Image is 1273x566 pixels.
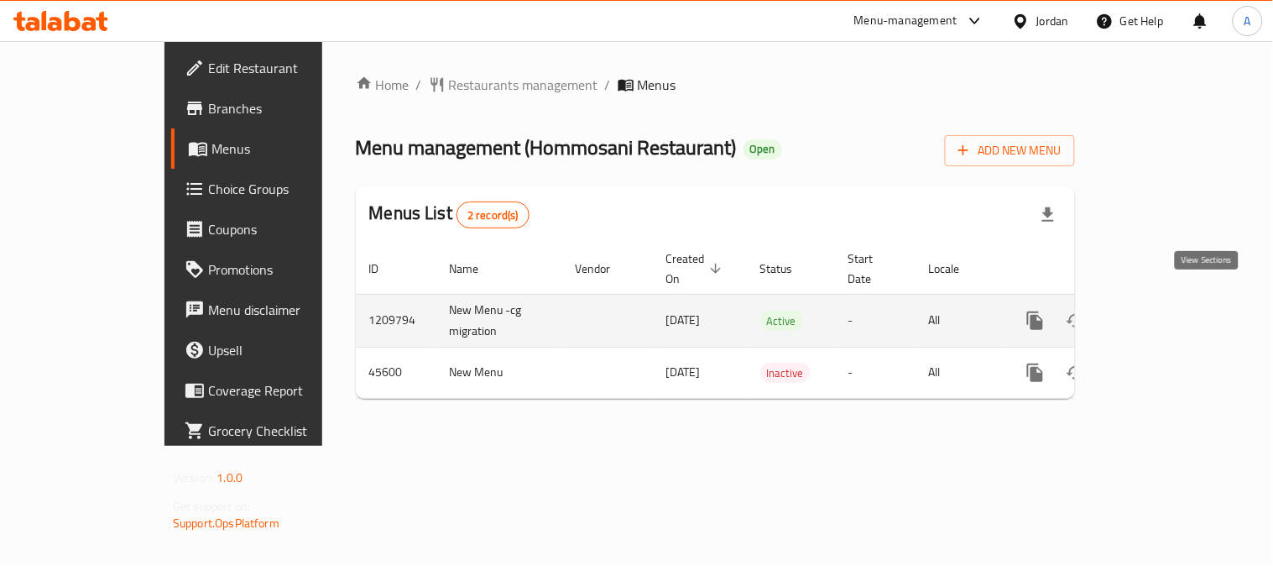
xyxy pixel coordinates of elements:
[916,294,1002,347] td: All
[171,128,377,169] a: Menus
[208,421,363,441] span: Grocery Checklist
[450,259,501,279] span: Name
[171,88,377,128] a: Branches
[457,207,529,223] span: 2 record(s)
[743,142,782,156] span: Open
[916,347,1002,398] td: All
[173,512,279,534] a: Support.OpsPlatform
[356,75,1075,95] nav: breadcrumb
[208,259,363,280] span: Promotions
[208,300,363,320] span: Menu disclaimer
[171,48,377,88] a: Edit Restaurant
[605,75,611,95] li: /
[208,380,363,401] span: Coverage Report
[1056,353,1096,393] button: Change Status
[208,98,363,118] span: Branches
[171,411,377,451] a: Grocery Checklist
[666,309,701,331] span: [DATE]
[171,290,377,330] a: Menu disclaimer
[171,249,377,290] a: Promotions
[1244,12,1251,30] span: A
[436,294,562,347] td: New Menu -cg migration
[356,347,436,398] td: 45600
[1015,301,1056,341] button: more
[208,179,363,199] span: Choice Groups
[666,361,701,383] span: [DATE]
[211,139,363,159] span: Menus
[208,219,363,239] span: Coupons
[171,370,377,411] a: Coverage Report
[416,75,422,95] li: /
[356,244,1190,399] table: enhanced table
[666,249,727,289] span: Created On
[208,58,363,78] span: Edit Restaurant
[356,128,737,166] span: Menu management ( Hommosani Restaurant )
[958,140,1062,161] span: Add New Menu
[760,259,815,279] span: Status
[171,209,377,249] a: Coupons
[835,347,916,398] td: -
[929,259,982,279] span: Locale
[436,347,562,398] td: New Menu
[1028,195,1068,235] div: Export file
[171,330,377,370] a: Upsell
[854,11,957,31] div: Menu-management
[429,75,598,95] a: Restaurants management
[217,467,243,489] span: 1.0.0
[356,294,436,347] td: 1209794
[835,294,916,347] td: -
[638,75,676,95] span: Menus
[173,495,250,517] span: Get support on:
[369,259,401,279] span: ID
[1036,12,1069,30] div: Jordan
[369,201,530,228] h2: Menus List
[457,202,530,228] div: Total records count
[576,259,633,279] span: Vendor
[1002,244,1190,295] th: Actions
[760,312,803,331] span: Active
[760,364,811,383] span: Inactive
[356,75,410,95] a: Home
[848,249,895,289] span: Start Date
[1015,353,1056,393] button: more
[743,139,782,160] div: Open
[945,135,1075,166] button: Add New Menu
[171,169,377,209] a: Choice Groups
[173,467,214,489] span: Version:
[208,340,363,360] span: Upsell
[449,75,598,95] span: Restaurants management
